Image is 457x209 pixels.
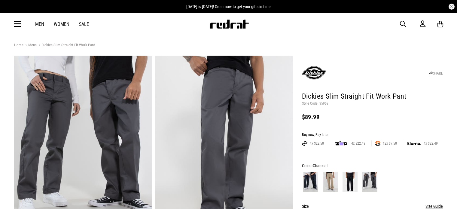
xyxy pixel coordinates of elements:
span: 12x $7.50 [380,141,399,146]
a: Mens [23,43,37,48]
span: 4x $22.50 [307,141,326,146]
a: SHARE [429,71,443,75]
a: Sale [79,21,89,27]
div: $89.99 [302,113,443,121]
a: Women [54,21,69,27]
img: SPLITPAY [375,141,380,146]
img: Dickies [302,61,326,85]
img: Khaki [323,172,338,192]
span: Charcoal [313,163,328,168]
img: zip [335,140,347,146]
img: Dark Navy [303,172,318,192]
span: 4x $22.49 [349,141,368,146]
img: KLARNA [407,142,421,145]
a: Dickies Slim Straight Fit Work Pant [37,43,95,48]
img: Black [343,172,358,192]
a: Home [14,43,23,47]
p: Style Code: 35969 [302,101,443,106]
h1: Dickies Slim Straight Fit Work Pant [302,92,443,101]
div: Colour [302,162,443,169]
span: 4x $22.49 [421,141,440,146]
img: Charcoal [362,172,377,192]
span: [DATE] is [DATE]! Order now to get your gifts in time [186,4,271,9]
img: AFTERPAY [302,141,307,146]
div: Buy now, Pay later. [302,133,443,137]
a: Men [35,21,44,27]
img: Redrat logo [209,20,249,29]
